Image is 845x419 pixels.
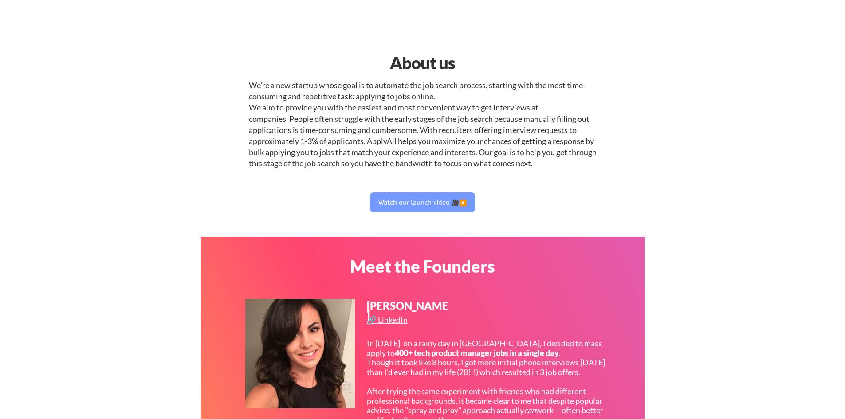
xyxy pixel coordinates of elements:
button: Watch our launch video 🎥▶️ [370,192,475,212]
div: 🔗 LinkedIn [367,316,410,324]
div: We're a new startup whose goal is to automate the job search process, starting with the most time... [249,80,597,169]
div: About us [309,50,536,75]
a: 🔗 LinkedIn [367,316,410,327]
div: [PERSON_NAME] [367,301,449,322]
div: Meet the Founders [309,258,536,274]
em: can [524,405,536,415]
strong: 400+ tech product manager jobs in a single day [395,348,559,358]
